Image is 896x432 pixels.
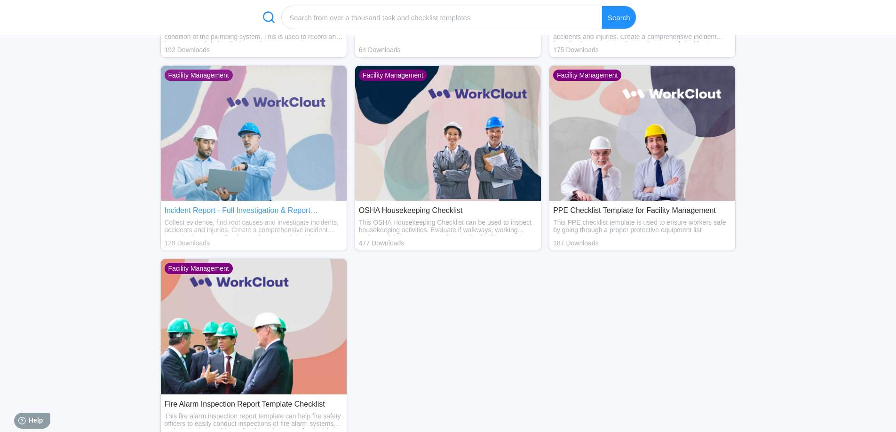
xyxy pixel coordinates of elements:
img: thumbnail_fm4.jpg [161,259,347,394]
div: Facility Management [553,70,621,81]
div: This PPE checklist template is used to ensure workers safe by going through a proper protective e... [553,219,731,236]
img: thumbnail_fm2.jpg [355,66,541,201]
input: Search from over a thousand task and checklist templates [281,6,602,29]
div: Collect evidence, find root causes and investigate incidents, accidents and injuries. Create a co... [165,219,343,236]
img: thumbnail_fm1.jpg [161,66,347,201]
a: Incident Report - Full Investigation & Report ChecklistCollect evidence, find root causes and inv... [160,65,347,251]
div: 187 Downloads [553,239,731,247]
div: 64 Downloads [359,46,537,54]
div: Facility Management [165,263,233,274]
div: 128 Downloads [165,239,343,247]
a: PPE Checklist Template for Facility ManagementThis PPE checklist template is used to ensure worke... [549,65,736,251]
div: Fire Alarm Inspection Report Template Checklist [165,400,343,408]
div: This fire alarm inspection report template can help fire safety officers to easily conduct inspec... [165,412,343,429]
img: thumbnail_fm3.jpg [549,66,735,201]
div: Facility Management [165,70,233,81]
div: 192 Downloads [165,46,343,54]
div: 477 Downloads [359,239,537,247]
div: 175 Downloads [553,46,731,54]
div: This OSHA Housekeeping Checklist can be used to inspect housekeeping activities. Evaluate if walk... [359,219,537,236]
div: OSHA Housekeeping Checklist [359,206,537,215]
a: OSHA Housekeeping ChecklistThis OSHA Housekeeping Checklist can be used to inspect housekeeping a... [355,65,541,251]
div: PPE Checklist Template for Facility Management [553,206,731,215]
div: Search [602,6,636,29]
div: Facility Management [359,70,427,81]
div: Incident Report - Full Investigation & Report Checklist [165,206,343,215]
